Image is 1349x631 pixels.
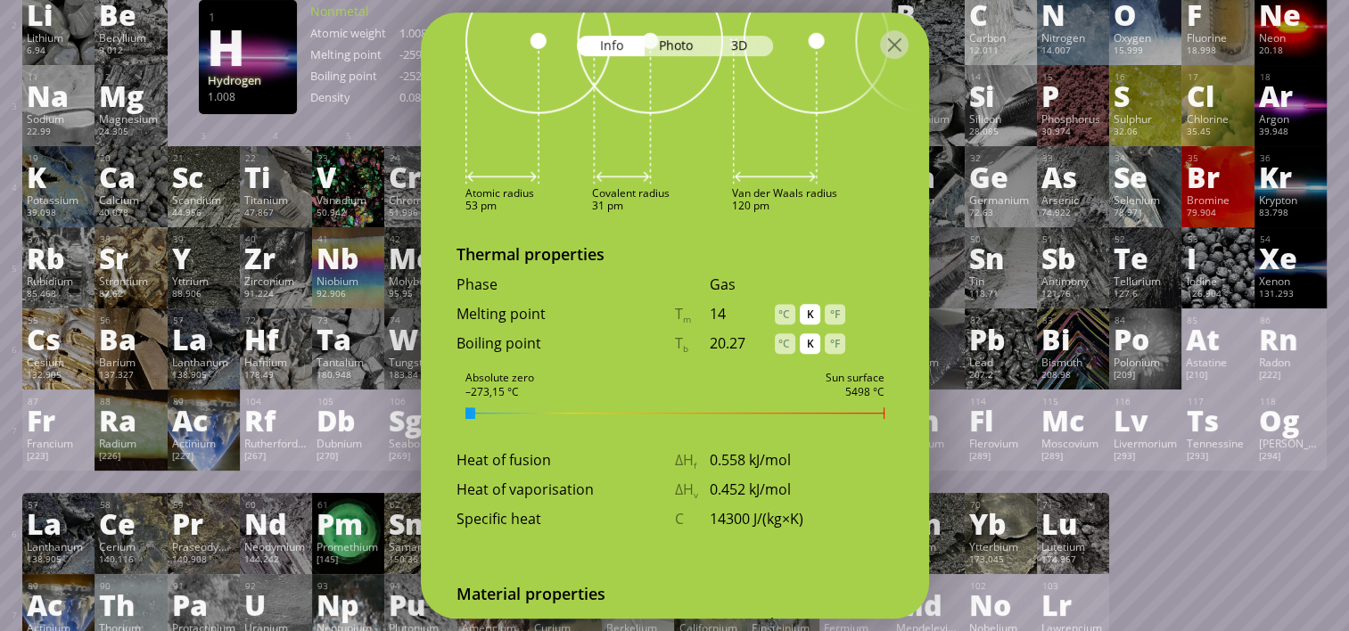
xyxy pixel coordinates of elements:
div: Nitrogen [1041,30,1105,45]
div: Beryllium [99,30,162,45]
div: 140.116 [99,553,162,568]
div: Carbon [969,30,1032,45]
div: Strontium [99,274,162,288]
div: Niobium [317,274,380,288]
div: Hf [244,324,308,353]
div: La [27,509,90,537]
div: 87.62 [99,288,162,302]
div: Calcium [99,193,162,207]
div: H [207,32,287,61]
div: Bismuth [1041,355,1105,369]
div: 35 [1187,152,1249,164]
div: 20 [100,152,162,164]
div: Sm [389,509,452,537]
div: 50.942 [317,207,380,221]
div: Gas [710,275,893,294]
div: 50 [970,234,1032,245]
div: Oxygen [1114,30,1177,45]
div: 24.305 [99,126,162,140]
div: Vanadium [317,193,380,207]
div: 87 [28,396,90,407]
div: Cr [389,162,452,191]
div: Tantalum [317,355,380,369]
div: Thermal properties [421,243,929,275]
div: Selenium [1114,193,1177,207]
div: 1.008 [208,89,288,103]
div: 208.98 [1041,369,1105,383]
div: 21 [173,152,235,164]
div: ΔH [675,450,710,471]
div: Sun surface [826,370,884,384]
div: 18 [1260,71,1322,83]
div: 32.06 [1114,126,1177,140]
div: 72.63 [969,207,1032,221]
div: T [675,304,710,325]
div: Magnesium [99,111,162,126]
div: 30.974 [1041,126,1105,140]
div: 38 [100,234,162,245]
div: 89 [173,396,235,407]
div: [293] [1186,450,1249,464]
div: Chlorine [1186,111,1249,126]
div: Zirconium [244,274,308,288]
div: 86 [1260,315,1322,326]
div: 24 [390,152,452,164]
div: 74 [390,315,452,326]
div: 42 [390,234,452,245]
div: Xe [1259,243,1322,272]
sub: m [683,314,691,325]
div: 54 [1260,234,1322,245]
div: 178.49 [244,369,308,383]
div: T [675,333,710,355]
div: Mc [1041,406,1105,434]
div: Tennessine [1186,436,1249,450]
div: K [27,162,90,191]
div: Ac [172,406,235,434]
div: 20.27 [710,333,776,353]
div: Heat of vaporisation [457,479,675,499]
div: Tungsten [389,355,452,369]
div: 1 [209,9,288,25]
div: Argon [1259,111,1322,126]
div: 17 [1187,71,1249,83]
div: Atomic weight [310,25,399,41]
div: C [675,509,710,529]
div: 88.906 [172,288,235,302]
div: Melting point [457,304,675,324]
div: Te [1114,243,1177,272]
div: 121.76 [1041,288,1105,302]
div: 57 [173,315,235,326]
div: 6.94 [27,45,90,59]
div: 61 [317,499,380,511]
div: 144.242 [244,553,308,568]
div: As [1041,162,1105,191]
div: °F [825,304,845,324]
div: Dubnium [317,436,380,450]
div: [267] [244,450,308,464]
div: -259.14 °C [399,46,489,62]
div: Specific heat [457,509,675,529]
div: Phase [457,275,675,294]
div: 84 [1115,315,1177,326]
div: 85.468 [27,288,90,302]
div: 9.012 [99,45,162,59]
div: Heat of fusion [457,450,675,470]
div: Arsenic [1041,193,1105,207]
div: 5498 °C [826,384,884,398]
div: Si [969,81,1032,110]
div: Nd [244,509,308,537]
div: 40.078 [99,207,162,221]
div: 106 [390,396,452,407]
div: 82 [970,315,1032,326]
div: Nonmetal [310,3,489,20]
div: 71 [1042,499,1105,511]
div: 117 [1187,396,1249,407]
div: Promethium [317,539,380,553]
div: La [172,324,235,353]
div: Boiling point [310,68,399,84]
div: Flerovium [969,436,1032,450]
div: Cesium [27,355,90,369]
div: Melting point [310,46,399,62]
div: Potassium [27,193,90,207]
div: Fluorine [1186,30,1249,45]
